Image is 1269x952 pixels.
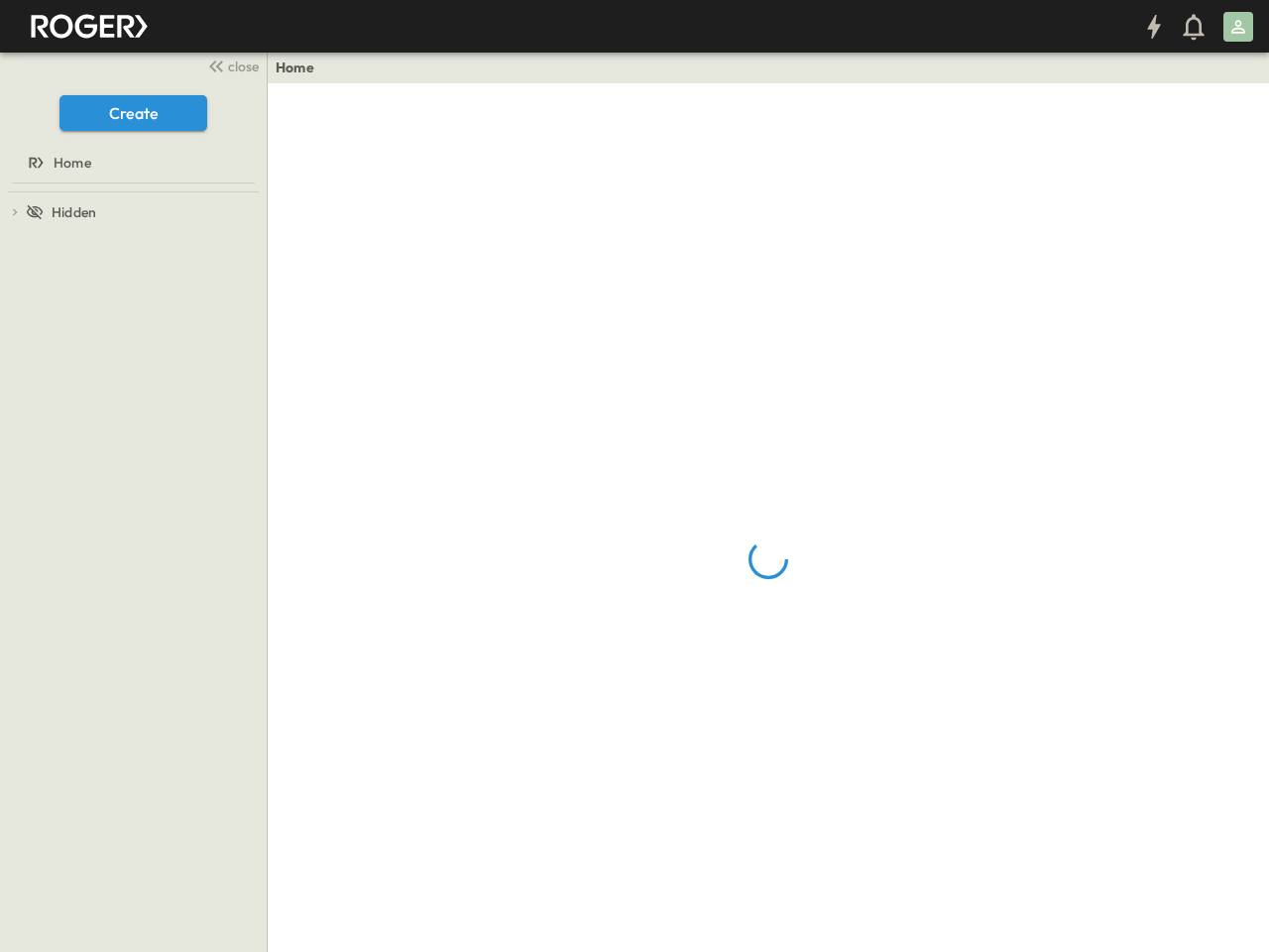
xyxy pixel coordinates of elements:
nav: breadcrumbs [276,58,326,77]
button: close [199,52,263,79]
a: Home [4,149,259,177]
span: Home [54,153,91,173]
button: Create [59,95,207,131]
span: close [228,57,259,76]
span: Hidden [52,202,96,222]
a: Home [276,58,314,77]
